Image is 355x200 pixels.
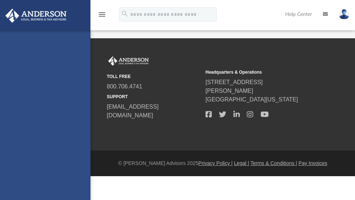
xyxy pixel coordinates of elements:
a: menu [98,14,106,19]
small: SUPPORT [107,94,200,100]
a: 800.706.4741 [107,83,142,90]
img: Anderson Advisors Platinum Portal [107,56,150,66]
div: © [PERSON_NAME] Advisors 2025 [90,160,355,167]
i: menu [98,10,106,19]
img: Anderson Advisors Platinum Portal [3,9,69,23]
small: TOLL FREE [107,73,200,80]
a: Legal | [234,160,249,166]
a: Privacy Policy | [198,160,233,166]
a: [GEOGRAPHIC_DATA][US_STATE] [206,96,298,103]
small: Headquarters & Operations [206,69,299,75]
a: [STREET_ADDRESS][PERSON_NAME] [206,79,263,94]
i: search [121,10,129,18]
a: Pay Invoices [299,160,327,166]
a: [EMAIL_ADDRESS][DOMAIN_NAME] [107,104,159,118]
a: Terms & Conditions | [250,160,297,166]
img: User Pic [339,9,350,19]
